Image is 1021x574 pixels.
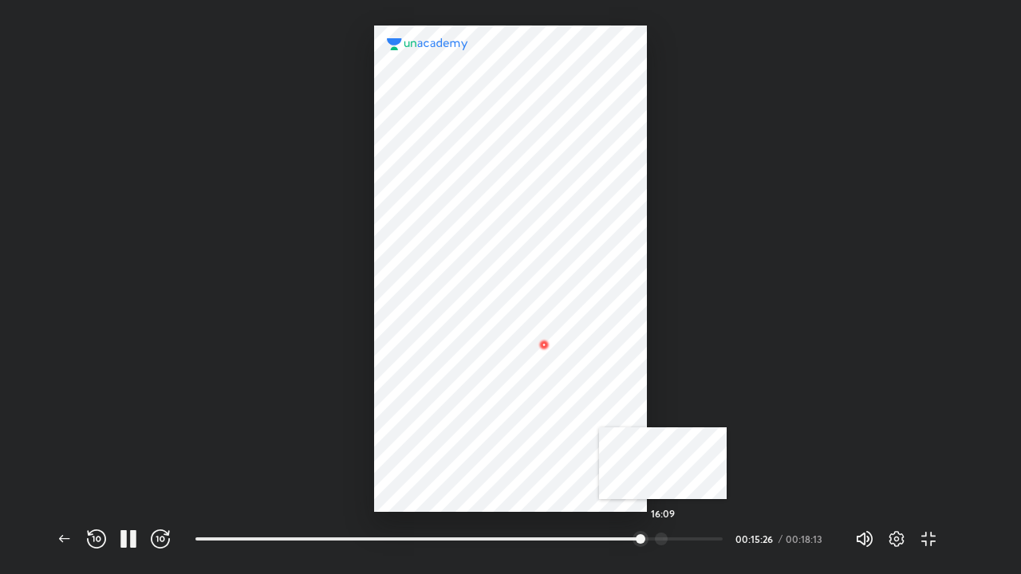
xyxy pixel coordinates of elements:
[651,509,675,518] h5: 16:09
[779,534,783,544] div: /
[387,38,469,50] img: logo.2a7e12a2.svg
[735,534,775,544] div: 00:15:26
[534,336,554,355] img: wMgqJGBwKWe8AAAAABJRU5ErkJggg==
[786,534,830,544] div: 00:18:13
